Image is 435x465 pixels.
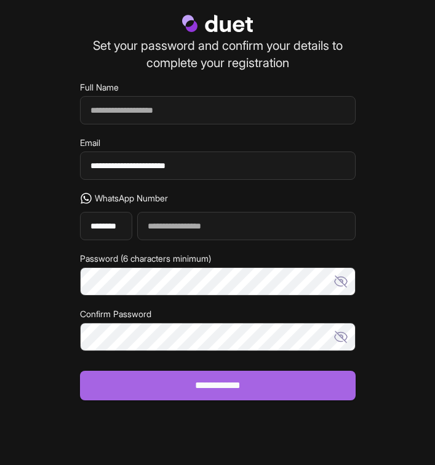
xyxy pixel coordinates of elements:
[329,267,356,296] button: Show password
[80,308,356,320] label: Confirm Password
[80,192,356,204] label: WhatsApp Number
[80,81,356,94] label: Full Name
[329,323,356,351] button: Show password
[80,253,356,265] label: Password (6 characters minimum)
[80,137,356,149] label: Email
[80,37,356,71] p: Set your password and confirm your details to complete your registration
